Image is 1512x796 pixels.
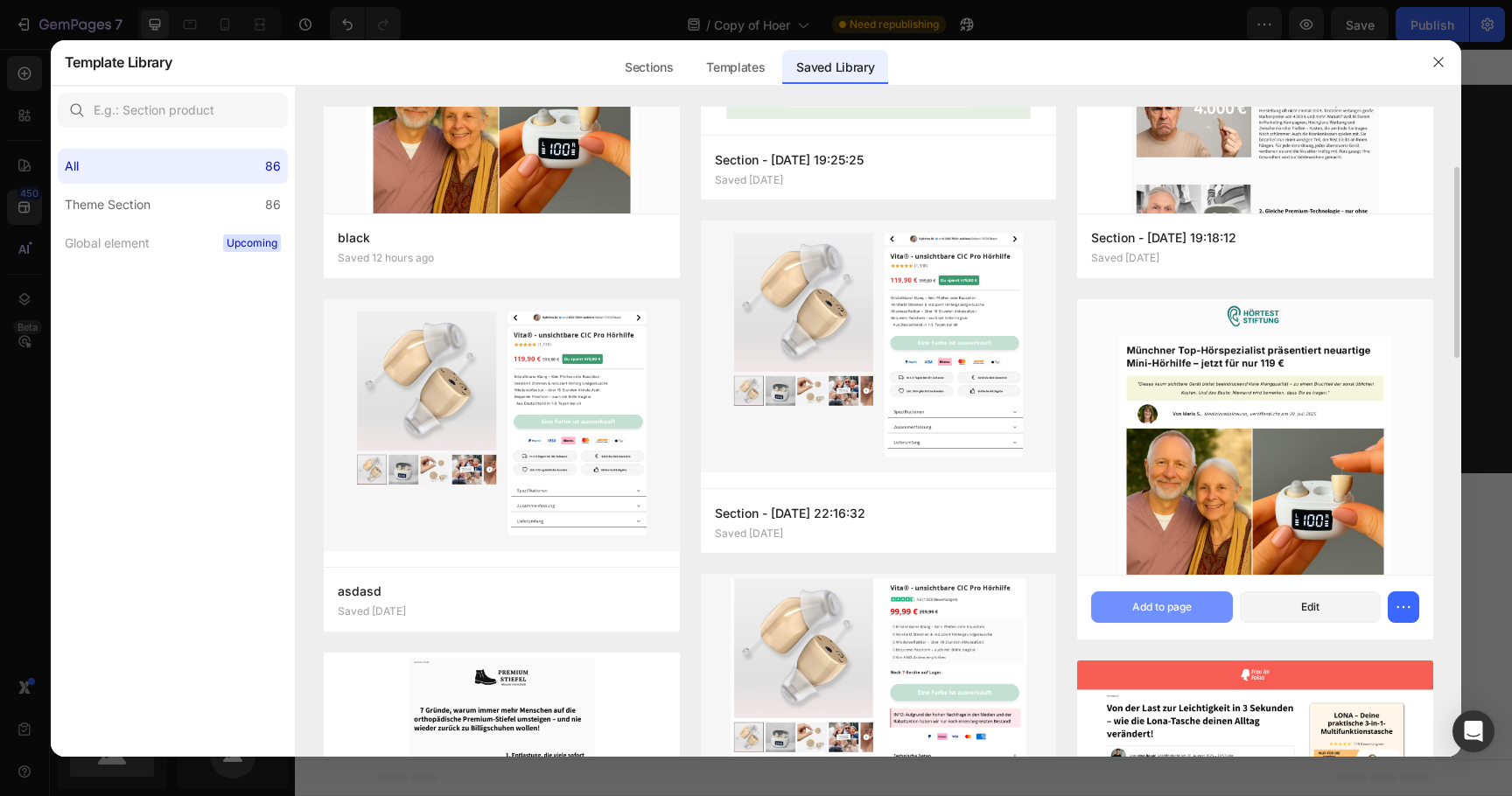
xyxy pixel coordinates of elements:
[338,605,406,618] p: Saved [DATE]
[65,39,172,85] h2: Template Library
[567,450,650,468] span: Add section
[265,194,281,215] div: 86
[338,227,666,248] p: black
[1091,252,1159,264] p: Saved [DATE]
[265,156,281,177] div: 86
[338,581,666,602] p: asdasd
[701,220,1057,488] img: -a-gempagesversionv7shop-id555675308238308595theme-section-id584575583250285322.jpg
[65,156,79,177] div: All
[1091,227,1419,248] p: Section - [DATE] 19:18:12
[65,233,150,254] div: Global element
[1240,591,1381,623] button: Edit
[692,50,779,85] div: Templates
[611,50,687,85] div: Sections
[556,510,649,526] span: from URL or image
[324,299,680,567] img: -a-gempagesversionv7shop-id555675308238308595theme-section-id584576010784080650.jpg
[412,510,532,526] span: inspired by CRO experts
[782,50,888,85] div: Saved Library
[715,174,783,186] p: Saved [DATE]
[338,252,434,264] p: Saved 12 hours ago
[715,150,1043,171] p: Section - [DATE] 19:25:25
[420,488,526,506] div: Choose templates
[673,510,803,526] span: then drag & drop elements
[715,527,783,540] p: Saved [DATE]
[1091,591,1232,623] button: Add to page
[715,503,1043,524] p: Section - [DATE] 22:16:32
[1132,599,1192,615] div: Add to page
[65,194,150,215] div: Theme Section
[223,234,281,252] span: Upcoming
[58,93,288,128] input: E.g.: Section product
[1301,599,1319,615] div: Edit
[557,488,649,506] div: Generate layout
[1452,710,1494,752] div: Open Intercom Messenger
[686,488,793,506] div: Add blank section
